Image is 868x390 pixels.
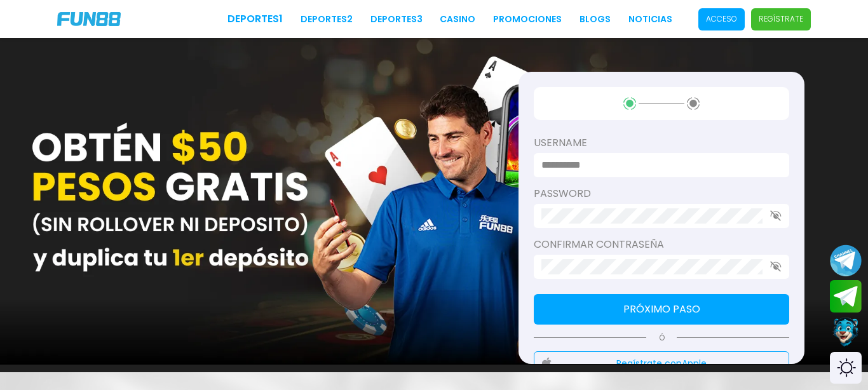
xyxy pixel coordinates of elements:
[830,244,862,277] button: Join telegram channel
[628,13,672,26] a: NOTICIAS
[830,316,862,349] button: Contact customer service
[534,135,789,151] label: username
[534,294,789,325] button: Próximo paso
[534,351,789,376] button: Regístrate conApple
[580,13,611,26] a: BLOGS
[830,280,862,313] button: Join telegram
[493,13,562,26] a: Promociones
[534,332,789,344] p: Ó
[57,12,121,26] img: Company Logo
[830,352,862,384] div: Switch theme
[227,11,283,27] a: Deportes1
[440,13,475,26] a: CASINO
[534,237,789,252] label: Confirmar contraseña
[534,186,789,201] label: password
[301,13,353,26] a: Deportes2
[759,13,803,25] p: Regístrate
[706,13,737,25] p: Acceso
[370,13,423,26] a: Deportes3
